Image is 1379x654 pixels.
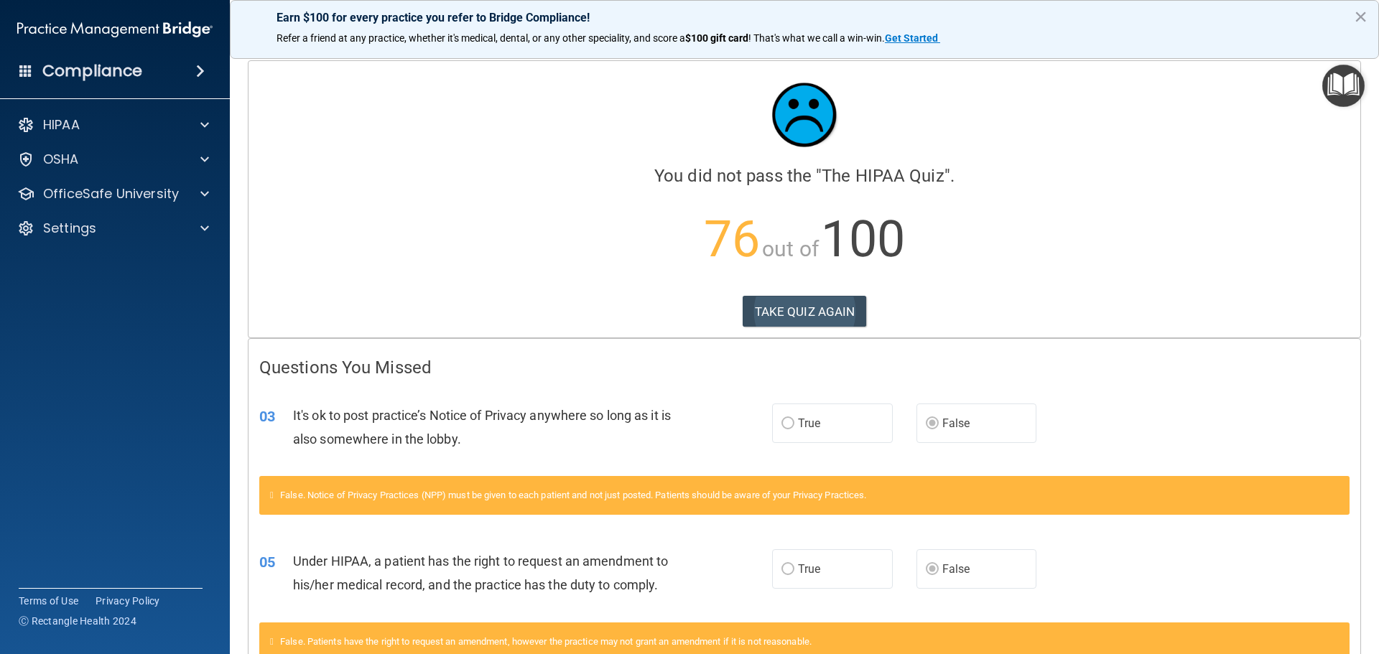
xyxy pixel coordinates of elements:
[277,32,685,44] span: Refer a friend at any practice, whether it's medical, dental, or any other speciality, and score a
[19,614,136,628] span: Ⓒ Rectangle Health 2024
[685,32,748,44] strong: $100 gift card
[942,416,970,430] span: False
[19,594,78,608] a: Terms of Use
[926,564,939,575] input: False
[761,72,848,158] img: sad_face.ecc698e2.jpg
[1307,555,1362,609] iframe: Drift Widget Chat Controller
[781,564,794,575] input: True
[942,562,970,576] span: False
[43,220,96,237] p: Settings
[17,15,213,44] img: PMB logo
[822,166,944,186] span: The HIPAA Quiz
[293,408,671,447] span: It's ok to post practice’s Notice of Privacy anywhere so long as it is also somewhere in the lobby.
[704,210,760,268] span: 76
[926,419,939,429] input: False
[277,11,1332,24] p: Earn $100 for every practice you refer to Bridge Compliance!
[96,594,160,608] a: Privacy Policy
[280,636,812,647] span: False. Patients have the right to request an amendment, however the practice may not grant an ame...
[42,61,142,81] h4: Compliance
[259,167,1350,185] h4: You did not pass the " ".
[821,210,905,268] span: 100
[885,32,940,44] a: Get Started
[762,236,819,261] span: out of
[885,32,938,44] strong: Get Started
[43,185,179,202] p: OfficeSafe University
[1354,5,1368,28] button: Close
[293,553,668,592] span: Under HIPAA, a patient has the right to request an amendment to his/her medical record, and the p...
[17,220,209,237] a: Settings
[17,185,209,202] a: OfficeSafe University
[748,32,885,44] span: ! That's what we call a win-win.
[17,151,209,168] a: OSHA
[43,116,80,134] p: HIPAA
[781,419,794,429] input: True
[280,490,866,500] span: False. Notice of Privacy Practices (NPP) must be given to each patient and not just posted. Patie...
[798,416,820,430] span: True
[259,408,275,425] span: 03
[743,296,867,327] button: TAKE QUIZ AGAIN
[1322,65,1365,107] button: Open Resource Center
[43,151,79,168] p: OSHA
[259,553,275,571] span: 05
[798,562,820,576] span: True
[259,358,1350,377] h4: Questions You Missed
[17,116,209,134] a: HIPAA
